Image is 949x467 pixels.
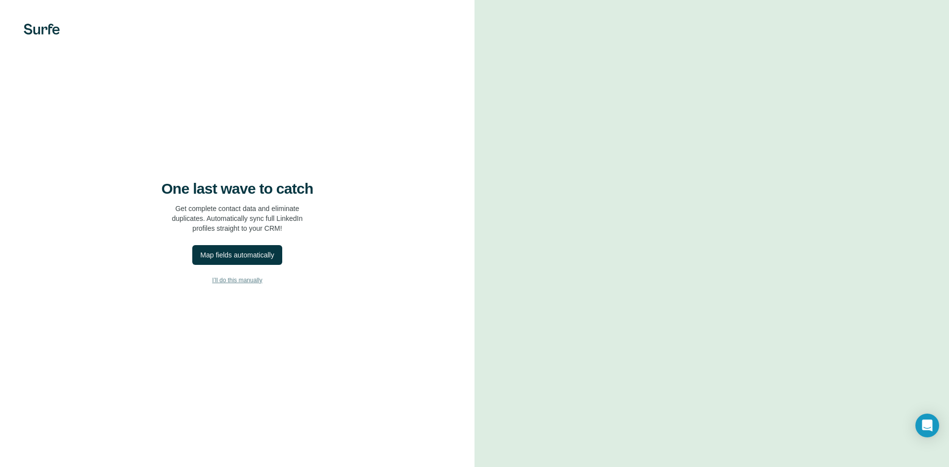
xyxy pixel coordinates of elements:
[162,180,313,198] h4: One last wave to catch
[20,273,455,288] button: I’ll do this manually
[192,245,282,265] button: Map fields automatically
[172,204,303,233] p: Get complete contact data and eliminate duplicates. Automatically sync full LinkedIn profiles str...
[915,414,939,437] div: Open Intercom Messenger
[200,250,274,260] div: Map fields automatically
[24,24,60,35] img: Surfe's logo
[212,276,262,285] span: I’ll do this manually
